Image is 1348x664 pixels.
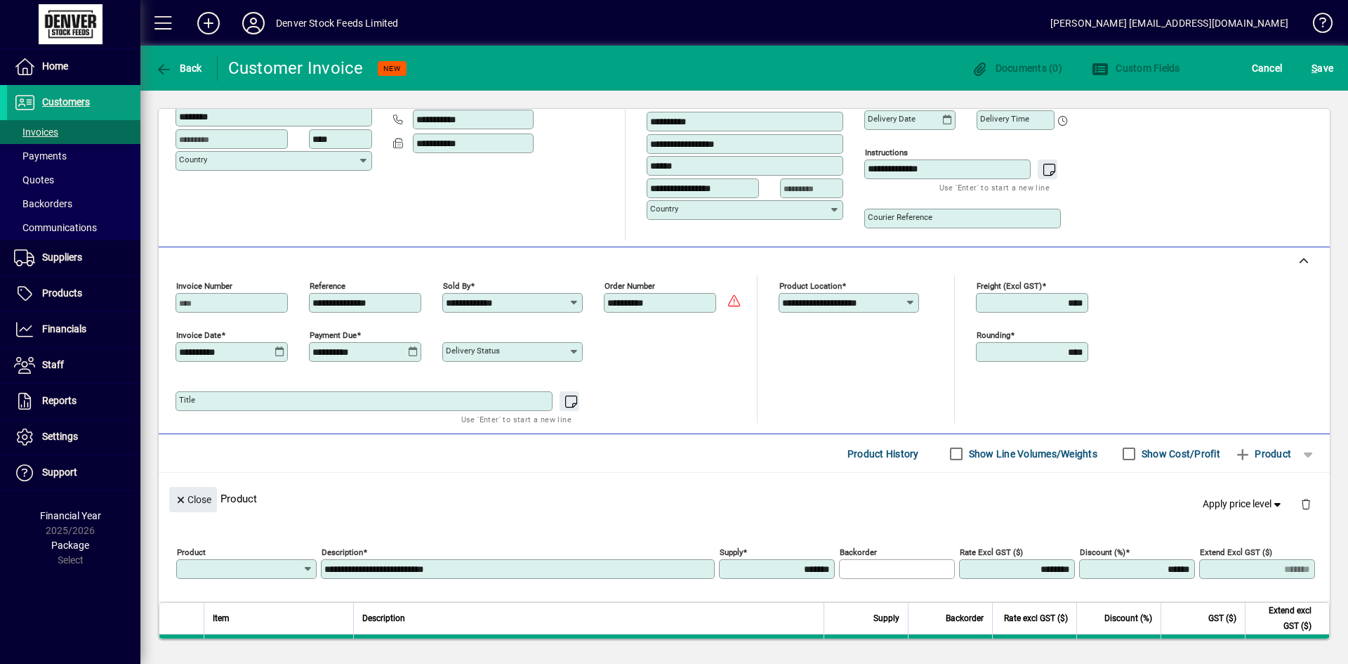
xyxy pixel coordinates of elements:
span: Item [213,611,230,626]
mat-label: Delivery date [868,114,916,124]
span: Extend excl GST ($) [1254,603,1311,634]
a: Financials [7,312,140,347]
span: Product History [847,443,919,465]
span: Home [42,60,68,72]
a: Invoices [7,120,140,144]
a: Backorders [7,192,140,216]
mat-hint: Use 'Enter' to start a new line [461,411,571,427]
mat-label: Country [650,204,678,214]
button: Delete [1289,487,1323,521]
button: Apply price level [1197,492,1290,517]
span: Rate excl GST ($) [1004,611,1068,626]
button: Product History [842,441,925,467]
span: Customers [42,96,90,108]
span: S [1311,63,1317,74]
button: Custom Fields [1088,56,1184,81]
button: Add [186,11,231,36]
a: Reports [7,384,140,419]
button: Product [1227,441,1298,467]
span: Close [175,488,211,512]
span: Products [42,287,82,299]
button: Back [152,56,206,81]
a: Payments [7,144,140,168]
label: Show Line Volumes/Weights [966,447,1097,461]
mat-label: Product location [779,281,842,291]
span: Back [155,63,202,74]
a: Support [7,455,140,490]
span: Reports [42,395,77,406]
mat-label: Country [179,155,207,164]
button: Profile [231,11,276,36]
a: Quotes [7,168,140,192]
span: Financials [42,323,86,334]
mat-label: Instructions [865,148,908,157]
span: Custom Fields [1092,63,1180,74]
mat-label: Description [322,547,363,557]
div: [PERSON_NAME] [EMAIL_ADDRESS][DOMAIN_NAME] [1050,12,1288,34]
mat-label: Title [179,395,195,405]
mat-label: Extend excl GST ($) [1200,547,1272,557]
a: Knowledge Base [1302,3,1330,48]
mat-label: Payment due [310,330,357,340]
span: Communications [14,222,97,233]
button: Documents (0) [967,56,1066,81]
div: Customer Invoice [228,57,364,79]
mat-label: Delivery time [980,114,1029,124]
td: 0.0000 [1076,634,1161,663]
mat-hint: Use 'Enter' to start a new line [939,179,1050,195]
a: Staff [7,348,140,383]
a: Products [7,276,140,311]
span: NEW [383,64,401,73]
span: Discount (%) [1104,611,1152,626]
app-page-header-button: Close [166,493,220,505]
button: Choose address [824,88,847,110]
mat-label: Supply [720,547,743,557]
div: Product [159,473,1330,524]
span: Financial Year [40,510,101,521]
app-page-header-button: Back [140,56,218,81]
label: Show Cost/Profit [1139,447,1220,461]
span: Support [42,467,77,478]
span: Backorders [14,198,72,209]
mat-label: Order number [604,281,655,291]
mat-label: Reference [310,281,345,291]
a: Settings [7,419,140,455]
button: Cancel [1248,56,1286,81]
a: Communications [7,216,140,240]
span: Staff [42,359,64,370]
span: Product [1234,443,1291,465]
span: Quotes [14,174,54,185]
span: Invoices [14,126,58,138]
mat-label: Sold by [443,281,470,291]
span: Payments [14,150,67,162]
span: Apply price level [1203,497,1284,512]
mat-label: Courier Reference [868,212,932,222]
mat-label: Product [177,547,206,557]
a: Suppliers [7,240,140,275]
span: Cancel [1252,57,1283,79]
button: Close [169,487,217,512]
mat-label: Freight (excl GST) [977,281,1042,291]
a: Home [7,49,140,84]
a: View on map [802,87,824,110]
mat-label: Delivery status [446,346,500,356]
span: Documents (0) [971,63,1062,74]
span: GST ($) [1208,611,1236,626]
mat-label: Rate excl GST ($) [960,547,1023,557]
mat-label: Invoice number [176,281,232,291]
mat-label: Rounding [977,330,1010,340]
td: 1046.76 [1161,634,1245,663]
span: Supply [873,611,899,626]
span: ave [1311,57,1333,79]
mat-label: Invoice date [176,330,221,340]
span: Suppliers [42,252,82,263]
span: Backorder [946,611,984,626]
span: Settings [42,431,78,442]
span: Package [51,540,89,551]
mat-label: Discount (%) [1080,547,1125,557]
div: Denver Stock Feeds Limited [276,12,399,34]
button: Save [1308,56,1337,81]
span: Description [362,611,405,626]
app-page-header-button: Delete [1289,497,1323,510]
mat-label: Backorder [840,547,877,557]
